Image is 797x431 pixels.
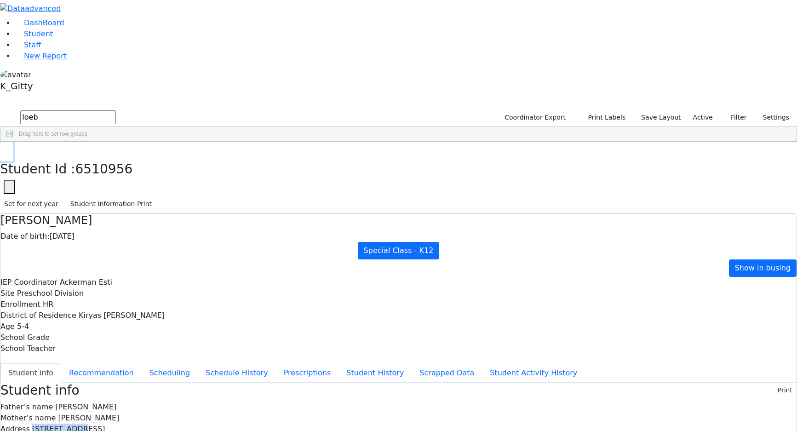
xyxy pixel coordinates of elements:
h4: [PERSON_NAME] [0,214,797,227]
span: DashBoard [24,18,64,27]
input: Search [20,110,116,124]
span: 5-4 [17,322,29,331]
span: Ackerman Esti [60,278,112,287]
span: [PERSON_NAME] [55,402,116,411]
button: Coordinator Export [499,110,570,125]
button: Student Information Print [66,197,156,211]
a: Show in busing [729,259,797,277]
label: School Teacher [0,343,56,354]
label: Mother’s name [0,413,56,424]
span: Show in busing [735,264,791,272]
span: [PERSON_NAME] [58,414,119,422]
h3: Student info [0,383,80,398]
label: Father’s name [0,402,53,413]
span: Preschool Division [17,289,84,298]
button: Student History [338,363,412,383]
button: Recommendation [61,363,142,383]
label: Active [689,110,717,125]
label: IEP Coordinator [0,277,57,288]
label: District of Residence [0,310,76,321]
a: DashBoard [15,18,64,27]
button: Scrapped Data [412,363,482,383]
label: Age [0,321,15,332]
span: 6510956 [75,161,133,177]
span: HR [43,300,53,309]
button: Student Activity History [482,363,585,383]
button: Filter [719,110,751,125]
button: Scheduling [142,363,198,383]
label: Site [0,288,15,299]
label: Enrollment [0,299,40,310]
button: Save Layout [637,110,685,125]
label: School Grade [0,332,50,343]
button: Settings [751,110,793,125]
a: Special Class - K12 [358,242,440,259]
a: Student [15,29,53,38]
span: Student [24,29,53,38]
a: New Report [15,52,67,60]
a: Staff [15,40,41,49]
span: Staff [24,40,41,49]
span: New Report [24,52,67,60]
button: Print [774,383,797,397]
button: Student info [0,363,61,383]
div: [DATE] [0,231,797,242]
button: Print Labels [577,110,630,125]
button: Prescriptions [276,363,339,383]
label: Date of birth: [0,231,50,242]
span: Kiryas [PERSON_NAME] [79,311,165,320]
button: Schedule History [198,363,276,383]
span: Drag here to set row groups [19,131,87,137]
